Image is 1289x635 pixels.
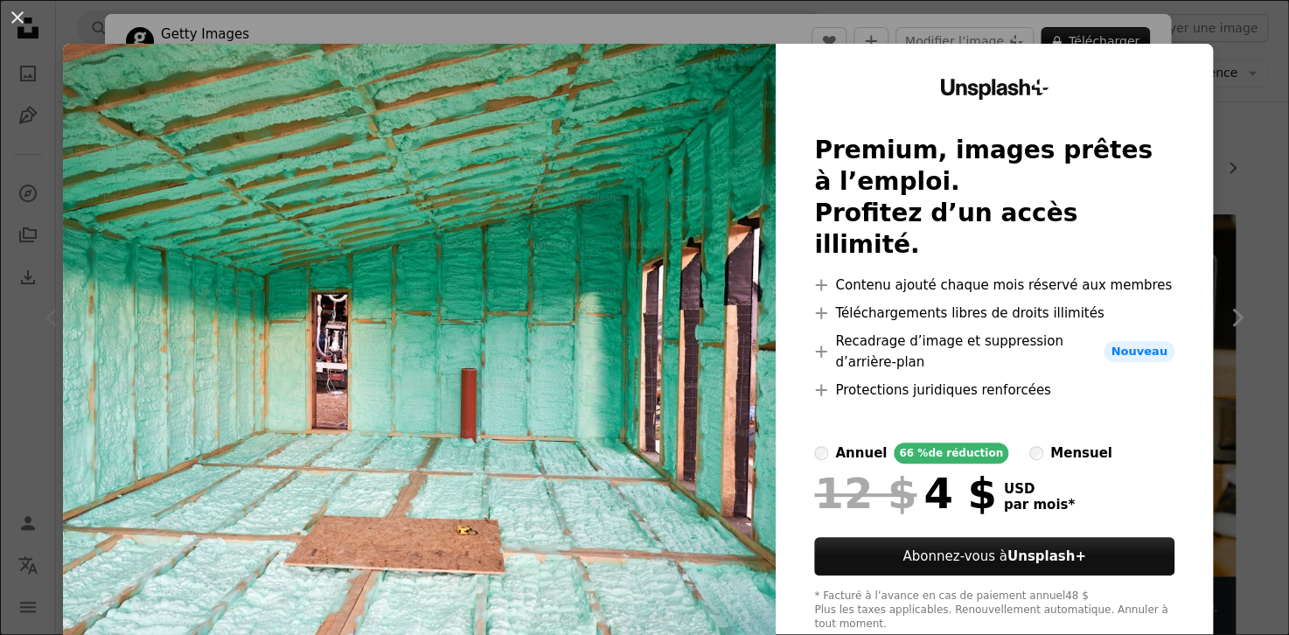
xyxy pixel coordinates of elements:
[814,471,916,516] span: 12 $
[835,443,887,464] div: annuel
[814,471,996,516] div: 4 $
[1029,446,1043,460] input: mensuel
[1004,481,1075,497] span: USD
[814,303,1174,324] li: Téléchargements libres de droits illimités
[814,537,1174,576] button: Abonnez-vous àUnsplash+
[814,590,1174,632] div: * Facturé à l’avance en cas de paiement annuel 48 $ Plus les taxes applicables. Renouvellement au...
[1050,443,1112,464] div: mensuel
[814,380,1174,401] li: Protections juridiques renforcées
[1104,341,1174,362] span: Nouveau
[814,331,1174,373] li: Recadrage d’image et suppression d’arrière-plan
[894,443,1008,464] div: 66 % de réduction
[1007,548,1086,564] strong: Unsplash+
[1004,497,1075,513] span: par mois *
[814,275,1174,296] li: Contenu ajouté chaque mois réservé aux membres
[814,446,828,460] input: annuel66 %de réduction
[814,135,1174,261] h2: Premium, images prêtes à l’emploi. Profitez d’un accès illimité.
